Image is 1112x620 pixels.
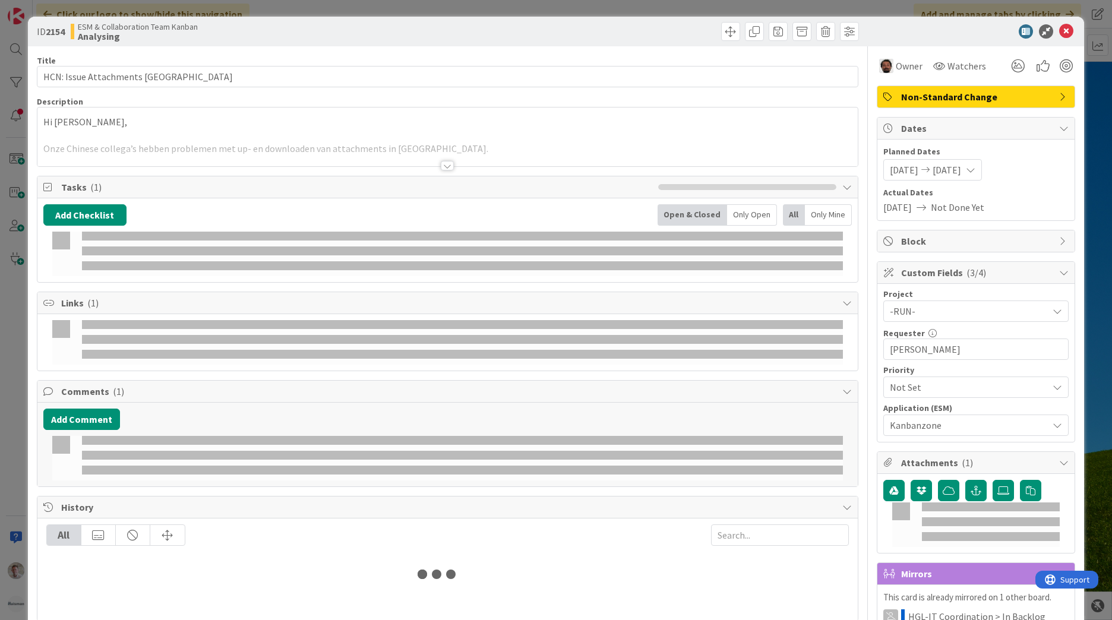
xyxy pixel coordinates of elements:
[890,163,918,177] span: [DATE]
[879,59,893,73] img: AC
[966,267,986,279] span: ( 3/4 )
[37,66,858,87] input: type card name here...
[883,290,1069,298] div: Project
[947,59,986,73] span: Watchers
[78,31,198,41] b: Analysing
[890,417,1042,434] span: Kanbanzone
[658,204,727,226] div: Open & Closed
[43,116,127,128] span: Hi [PERSON_NAME],
[883,404,1069,412] div: Application (ESM)
[61,500,836,514] span: History
[43,409,120,430] button: Add Comment
[37,55,56,66] label: Title
[890,303,1042,320] span: -RUN-
[883,186,1069,199] span: Actual Dates
[87,297,99,309] span: ( 1 )
[896,59,923,73] span: Owner
[901,265,1053,280] span: Custom Fields
[901,234,1053,248] span: Block
[883,591,1069,605] p: This card is already mirrored on 1 other board.
[883,328,925,339] label: Requester
[890,379,1042,396] span: Not Set
[931,200,984,214] span: Not Done Yet
[37,24,65,39] span: ID
[727,204,777,226] div: Only Open
[47,525,81,545] div: All
[113,385,124,397] span: ( 1 )
[962,457,973,469] span: ( 1 )
[805,204,852,226] div: Only Mine
[61,296,836,310] span: Links
[901,567,1053,581] span: Mirrors
[901,121,1053,135] span: Dates
[61,384,836,398] span: Comments
[883,366,1069,374] div: Priority
[90,181,102,193] span: ( 1 )
[78,22,198,31] span: ESM & Collaboration Team Kanban
[61,180,652,194] span: Tasks
[901,455,1053,470] span: Attachments
[46,26,65,37] b: 2154
[883,145,1069,158] span: Planned Dates
[43,204,127,226] button: Add Checklist
[37,96,83,107] span: Description
[711,524,849,546] input: Search...
[883,200,912,214] span: [DATE]
[933,163,961,177] span: [DATE]
[25,2,54,16] span: Support
[783,204,805,226] div: All
[901,90,1053,104] span: Non-Standard Change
